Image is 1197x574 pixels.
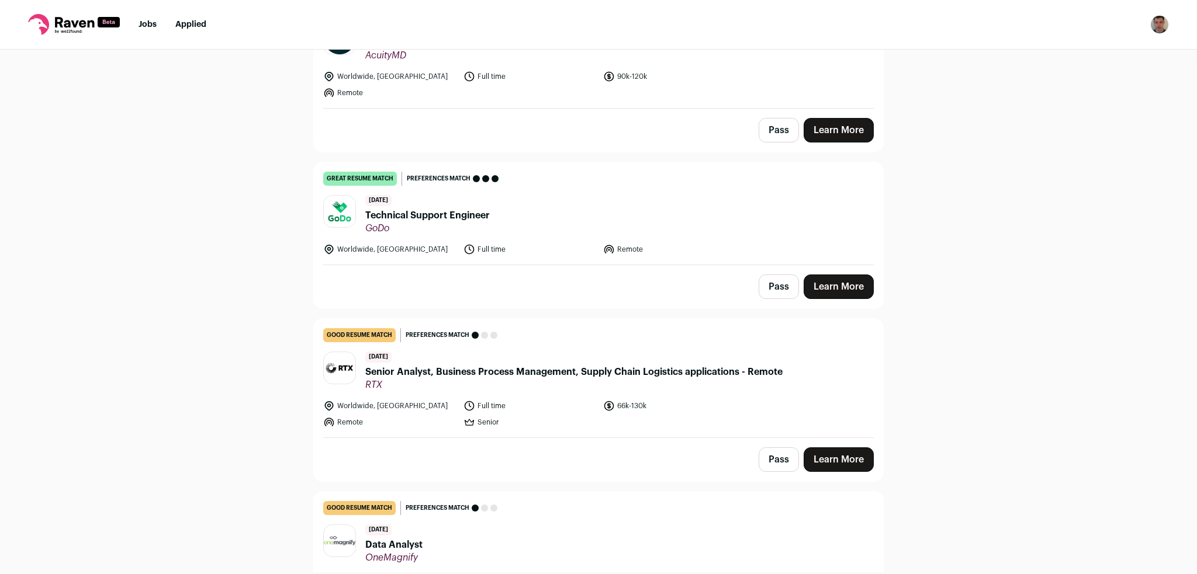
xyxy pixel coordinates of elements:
a: Learn More [804,447,874,472]
span: Senior Analyst, Business Process Management, Supply Chain Logistics applications - Remote [365,365,783,379]
a: good resume match Preferences match [DATE] Senior Analyst, Business Process Management, Supply Ch... [314,319,883,437]
img: 11124542-medium_jpg [1150,15,1169,34]
li: Full time [463,400,597,412]
li: Worldwide, [GEOGRAPHIC_DATA] [323,71,456,82]
li: Remote [323,416,456,428]
a: Learn More [804,118,874,142]
span: [DATE] [365,352,392,363]
li: Senior [463,416,597,428]
div: great resume match [323,172,397,186]
li: Worldwide, [GEOGRAPHIC_DATA] [323,243,456,255]
img: 47592fe23878c357437010db4bf9fa57c21b12e8edf1e90c10b0389b528ac609.png [324,536,355,546]
img: 8111b14855cdb503067d609886c9f8325a76d83eabb8136f5e720b2280e3256b.jpg [324,196,355,227]
span: AcuityMD [365,50,423,61]
span: [DATE] [365,195,392,206]
div: good resume match [323,501,396,515]
li: Full time [463,71,597,82]
li: 90k-120k [603,71,736,82]
li: Remote [323,87,456,99]
a: Applied [175,20,206,29]
span: OneMagnify [365,552,423,563]
li: Full time [463,243,597,255]
li: Remote [603,243,736,255]
a: Learn More [804,274,874,299]
a: Jobs [139,20,157,29]
button: Pass [759,118,799,142]
span: Technical Support Engineer [365,208,490,222]
span: Data Analyst [365,538,423,552]
span: Preferences match [406,502,469,514]
span: [DATE] [365,524,392,535]
a: great resume match Preferences match [DATE] Technical Support Engineer GoDo Worldwide, [GEOGRAPHI... [314,162,883,265]
button: Pass [759,447,799,472]
li: 66k-130k [603,400,736,412]
img: 42c69dc898e38135e119f19dc91c3822b1422be4f137b41e174fcf7e8f54094d.jpg [324,361,355,375]
span: RTX [365,379,783,391]
span: GoDo [365,222,490,234]
span: Preferences match [407,173,471,185]
div: good resume match [323,328,396,342]
span: Preferences match [406,329,469,341]
li: Worldwide, [GEOGRAPHIC_DATA] [323,400,456,412]
button: Pass [759,274,799,299]
button: Open dropdown [1150,15,1169,34]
